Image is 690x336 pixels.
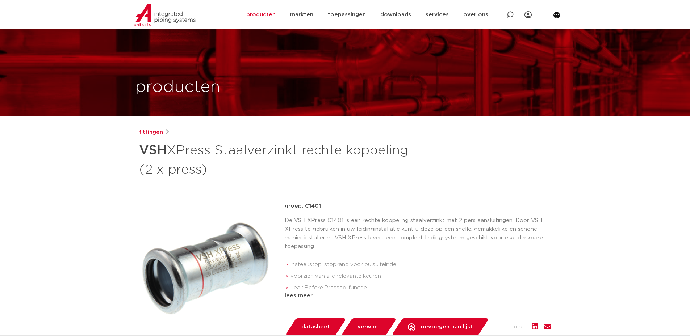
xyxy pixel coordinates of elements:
a: fittingen [139,128,163,137]
div: lees meer [285,292,551,300]
img: Product Image for VSH XPress Staalverzinkt rechte koppeling (2 x press) [139,202,273,335]
a: datasheet [285,318,346,336]
span: datasheet [301,321,330,333]
li: voorzien van alle relevante keuren [290,271,551,282]
p: De VSH XPress C1401 is een rechte koppeling staalverzinkt met 2 pers aansluitingen. Door VSH XPre... [285,216,551,251]
span: deel: [514,323,526,331]
h1: XPress Staalverzinkt rechte koppeling (2 x press) [139,140,411,179]
a: verwant [341,318,397,336]
span: toevoegen aan lijst [418,321,473,333]
li: insteekstop: stoprand voor buisuiteinde [290,259,551,271]
span: verwant [357,321,380,333]
strong: VSH [139,144,167,157]
p: groep: C1401 [285,202,551,210]
h1: producten [135,76,220,99]
li: Leak Before Pressed-functie [290,282,551,294]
